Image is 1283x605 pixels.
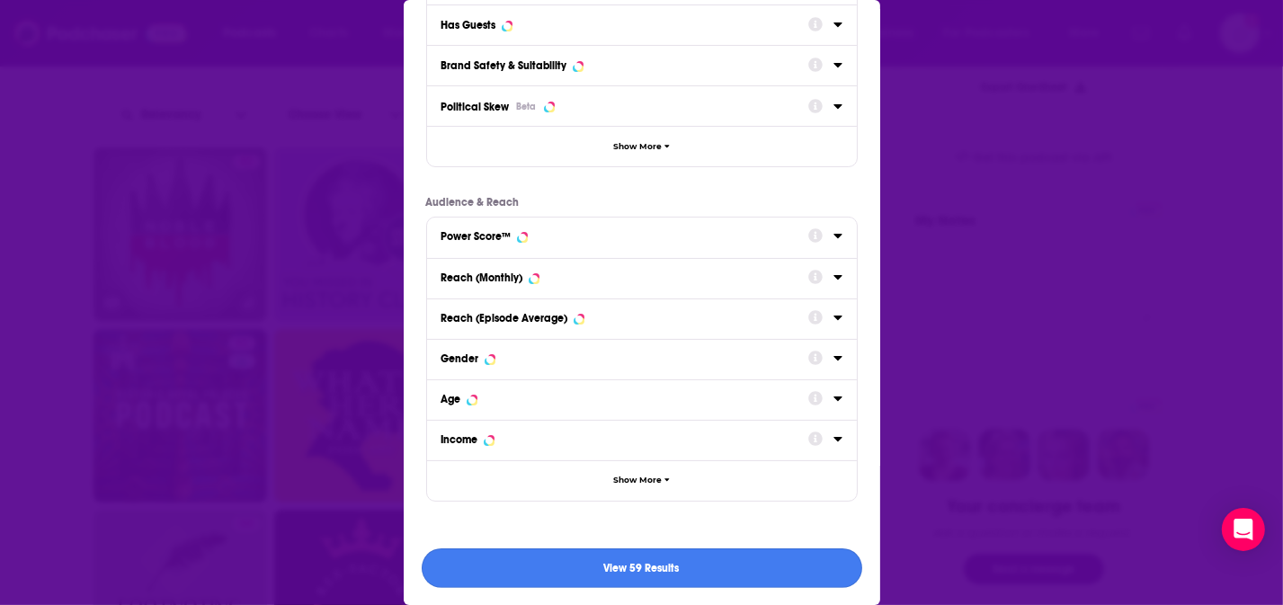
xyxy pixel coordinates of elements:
[441,312,568,325] div: Reach (Episode Average)
[441,271,523,284] div: Reach (Monthly)
[441,225,808,247] button: Power Score™
[441,13,808,35] button: Has Guests
[613,476,662,485] span: Show More
[441,307,808,329] button: Reach (Episode Average)
[441,266,808,289] button: Reach (Monthly)
[427,460,857,501] button: Show More
[613,142,662,152] span: Show More
[426,196,858,209] p: Audience & Reach
[517,101,537,112] div: Beta
[441,53,808,76] button: Brand Safety & Suitability
[441,347,808,369] button: Gender
[441,433,478,446] div: Income
[441,352,479,365] div: Gender
[1222,508,1265,551] div: Open Intercom Messenger
[427,126,857,166] button: Show More
[441,59,567,72] div: Brand Safety & Suitability
[441,101,510,113] span: Political Skew
[422,548,862,589] button: View 59 Results
[441,387,808,410] button: Age
[441,19,496,31] div: Has Guests
[441,230,512,243] div: Power Score™
[441,428,808,450] button: Income
[441,393,461,405] div: Age
[441,93,808,118] button: Political SkewBeta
